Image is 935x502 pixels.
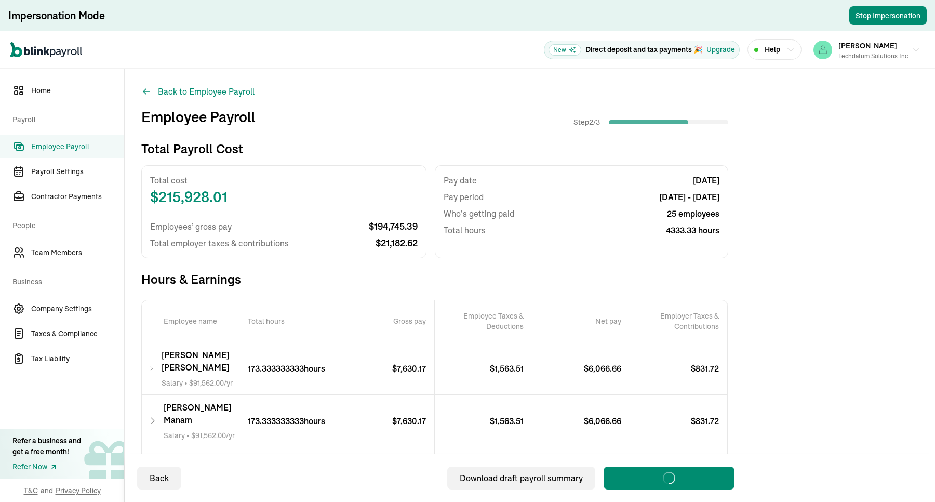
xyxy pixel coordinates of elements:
button: Back [137,467,181,490]
span: [PERSON_NAME] Manam [164,401,239,426]
span: Who’s getting paid [444,207,514,220]
button: Back to Employee Payroll [141,85,255,98]
p: $ 6,066.66 [584,362,630,375]
div: Techdatum Solutions Inc [838,51,908,61]
span: • [162,378,239,388]
nav: Global [10,35,82,65]
p: $ 7,630.17 [392,362,434,375]
span: Tax Liability [31,353,124,364]
p: 173.333333333 hours [248,415,325,427]
span: Total hours [444,224,486,236]
span: Company Settings [31,303,124,314]
p: Employer Taxes & Contributions [657,311,727,332]
span: Salary [164,431,185,440]
p: $ 831.72 [691,415,727,427]
span: Pay period [444,191,484,203]
span: [DATE] [693,174,719,187]
span: 4333.33 hours [666,224,719,236]
span: $ 91,562.00 /yr [189,378,233,388]
span: T&C [24,485,38,496]
button: Stop Impersonation [849,6,927,25]
button: Help [747,39,802,60]
span: Help [765,44,780,55]
h3: Total Payroll Cost [141,140,243,157]
span: New [549,44,581,56]
span: Step 2 / 3 [573,117,605,127]
a: Refer Now [12,461,81,472]
span: Taxes & Compliance [31,328,124,339]
span: Employees’ gross pay [150,220,232,233]
span: Employee Payroll [31,141,124,152]
button: Upgrade [706,44,735,55]
div: Refer a business and get a free month! [12,435,81,457]
p: $ 6,066.66 [584,415,630,427]
span: Pay date [444,174,477,187]
span: Payroll Settings [31,166,124,177]
span: $ 215,928.01 [150,191,418,203]
span: Hours & Earnings [141,271,728,287]
p: Direct deposit and tax payments 🎉 [585,44,702,55]
p: $ 1,563.51 [490,362,532,375]
span: Total employer taxes & contributions [150,237,289,249]
span: Total cost [150,174,418,187]
p: Total hours [239,300,337,342]
span: $ 194,745.39 [369,220,418,233]
h1: Employee Payroll [141,106,256,128]
iframe: Chat Widget [763,390,935,502]
div: Net pay [532,300,630,342]
div: Download draft payroll summary [460,472,583,484]
p: Employee Taxes & Deductions [461,311,532,332]
span: $ 21,182.62 [376,237,418,249]
span: Payroll [12,104,118,133]
span: $ 91,562.00 /yr [191,431,235,440]
span: Salary [162,378,183,388]
p: 173.333333333 hours [248,362,325,375]
span: Privacy Policy [56,485,101,496]
div: Gross pay [337,300,435,342]
span: Business [12,266,118,295]
span: [PERSON_NAME] [838,41,897,50]
span: 25 employees [667,207,719,220]
p: $ 1,563.51 [490,415,532,427]
span: Home [31,85,124,96]
p: Employee name [142,300,239,342]
span: [DATE] - [DATE] [659,191,719,203]
button: Download draft payroll summary [447,467,595,490]
div: Impersonation Mode [8,8,105,23]
span: Contractor Payments [31,191,124,202]
img: loader [661,470,677,486]
button: [PERSON_NAME]Techdatum Solutions Inc [809,37,925,63]
span: Team Members [31,247,124,258]
span: • [164,430,239,441]
p: $ 831.72 [691,362,727,375]
span: People [12,210,118,239]
div: Back [150,472,169,484]
p: $ 7,630.17 [392,415,434,427]
span: [PERSON_NAME] [PERSON_NAME] [162,349,239,374]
